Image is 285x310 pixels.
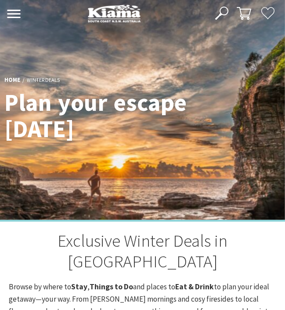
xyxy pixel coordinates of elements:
[90,282,133,292] strong: Things to Do
[9,230,276,272] h2: Exclusive Winter Deals in [GEOGRAPHIC_DATA]
[4,89,253,142] h1: Plan your escape [DATE]
[71,282,87,292] strong: Stay
[88,4,141,22] img: Kiama Logo
[27,76,60,84] li: Winter Deals
[175,282,214,292] strong: Eat & Drink
[4,76,20,84] a: Home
